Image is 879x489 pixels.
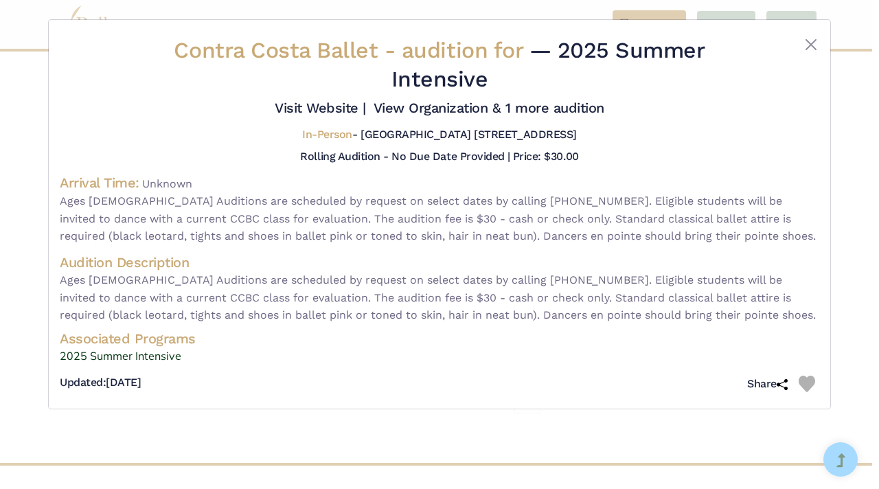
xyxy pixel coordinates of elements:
[60,192,819,245] span: Ages [DEMOGRAPHIC_DATA] Auditions are scheduled by request on select dates by calling [PHONE_NUMB...
[60,376,106,389] span: Updated:
[747,377,788,391] h5: Share
[374,100,604,116] a: View Organization & 1 more audition
[402,37,523,63] span: audition for
[142,177,192,190] span: Unknown
[60,376,141,390] h5: [DATE]
[275,100,366,116] a: Visit Website |
[60,271,819,324] span: Ages [DEMOGRAPHIC_DATA] Auditions are scheduled by request on select dates by calling [PHONE_NUMB...
[60,174,139,191] h4: Arrival Time:
[300,150,510,163] h5: Rolling Audition - No Due Date Provided |
[174,37,529,63] span: Contra Costa Ballet -
[60,330,819,348] h4: Associated Programs
[513,150,579,163] h5: Price: $30.00
[302,128,352,141] span: In-Person
[302,128,576,142] h5: - [GEOGRAPHIC_DATA] [STREET_ADDRESS]
[391,37,705,92] span: — 2025 Summer Intensive
[803,36,819,53] button: Close
[60,348,819,365] a: 2025 Summer Intensive
[60,253,819,271] h4: Audition Description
